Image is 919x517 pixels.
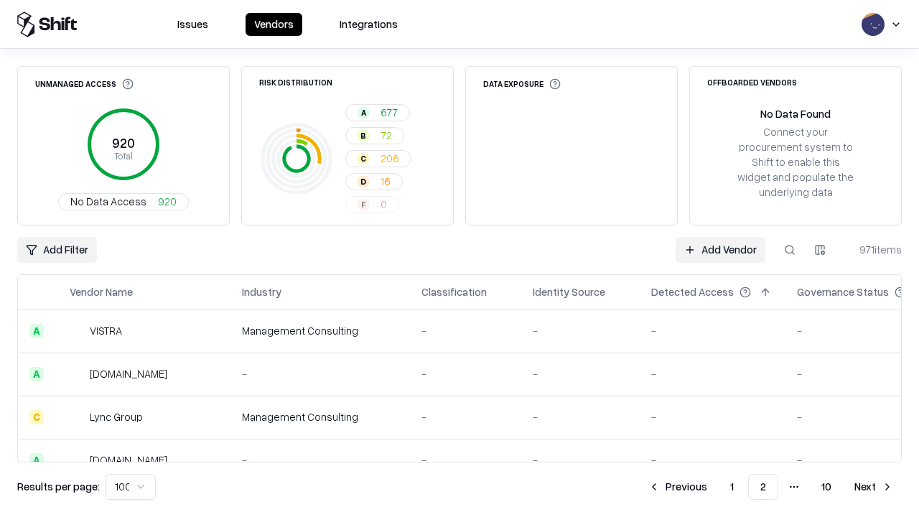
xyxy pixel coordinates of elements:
a: Add Vendor [676,237,765,263]
div: - [242,366,398,381]
div: Detected Access [651,284,734,299]
button: A677 [345,104,410,121]
button: Add Filter [17,237,97,263]
div: [DOMAIN_NAME] [90,366,167,381]
button: Next [846,474,902,500]
button: D16 [345,173,403,190]
img: Lync Group [70,410,84,424]
div: Risk Distribution [259,78,332,86]
div: Classification [421,284,487,299]
div: No Data Found [760,106,831,121]
span: 72 [381,128,392,143]
div: Industry [242,284,281,299]
div: C [358,153,369,164]
div: Identity Source [533,284,605,299]
div: - [421,409,510,424]
img: theiet.org [70,367,84,381]
button: Vendors [246,13,302,36]
div: Governance Status [797,284,889,299]
div: A [29,453,44,467]
div: D [358,176,369,187]
div: - [533,452,628,467]
div: - [651,323,774,338]
div: B [358,130,369,141]
nav: pagination [640,474,902,500]
div: 971 items [844,242,902,257]
div: Offboarded Vendors [707,78,797,86]
div: [DOMAIN_NAME] [90,452,167,467]
div: - [533,366,628,381]
p: Results per page: [17,479,100,494]
div: VISTRA [90,323,122,338]
div: - [421,323,510,338]
div: Unmanaged Access [35,78,134,90]
span: 16 [381,174,391,189]
div: - [242,452,398,467]
div: - [651,366,774,381]
div: - [421,452,510,467]
span: 677 [381,105,398,120]
button: Issues [169,13,217,36]
button: B72 [345,127,404,144]
button: 1 [719,474,745,500]
div: A [29,367,44,381]
div: Management Consulting [242,409,398,424]
button: Integrations [331,13,406,36]
div: - [651,452,774,467]
img: VISTRA [70,324,84,338]
div: C [29,410,44,424]
div: A [29,324,44,338]
button: 10 [810,474,843,500]
div: Lync Group [90,409,143,424]
div: - [651,409,774,424]
button: Previous [640,474,716,500]
div: A [358,107,369,118]
div: - [533,323,628,338]
button: 2 [748,474,778,500]
button: No Data Access920 [58,193,189,210]
span: 206 [381,151,399,166]
tspan: Total [114,150,133,162]
div: Data Exposure [483,78,561,90]
div: Vendor Name [70,284,133,299]
tspan: 920 [112,135,135,151]
div: - [421,366,510,381]
span: 920 [158,194,177,209]
div: Management Consulting [242,323,398,338]
div: Connect your procurement system to Shift to enable this widget and populate the underlying data [736,124,855,200]
div: - [533,409,628,424]
button: C206 [345,150,411,167]
img: kadeemarentals.com [70,453,84,467]
span: No Data Access [70,194,146,209]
